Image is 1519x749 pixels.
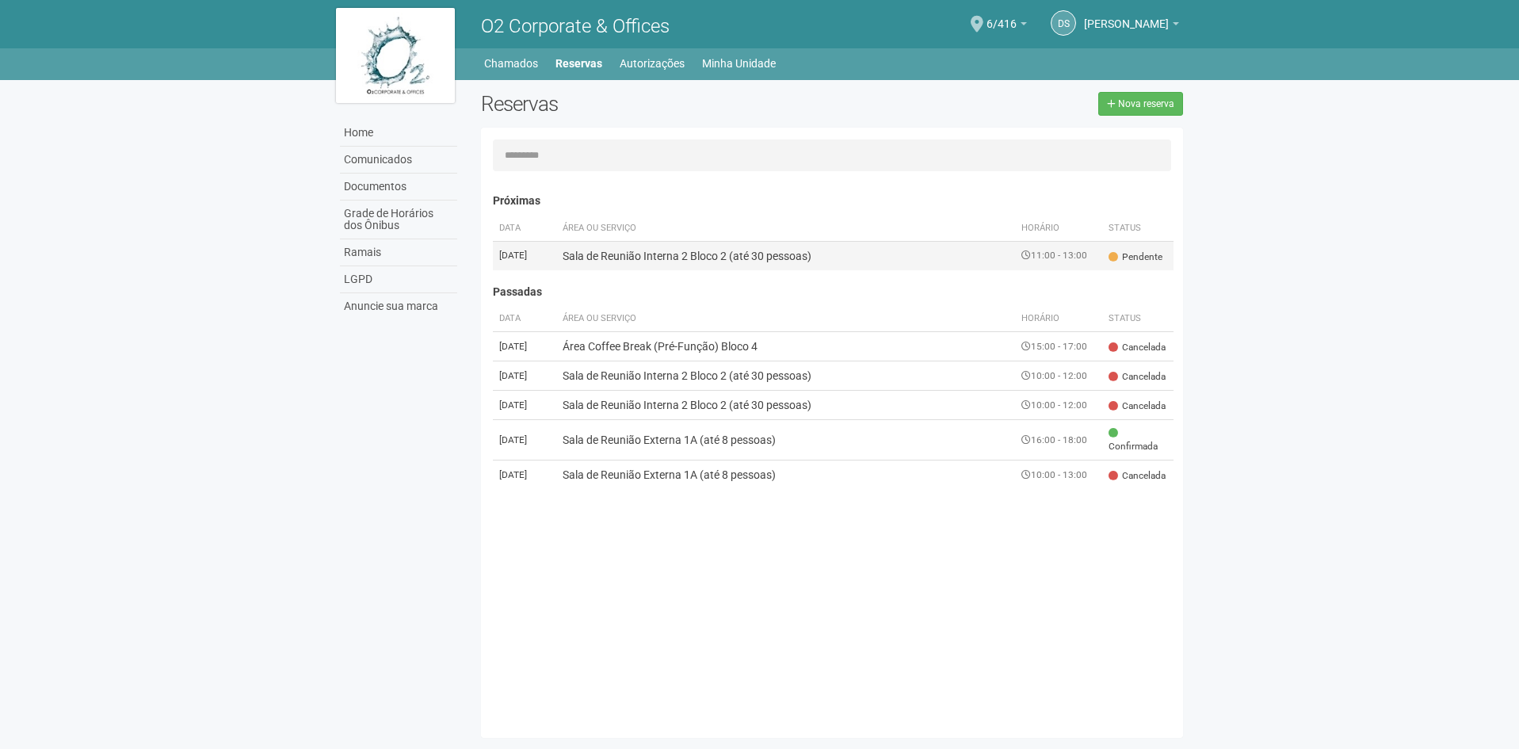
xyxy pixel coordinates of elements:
td: [DATE] [493,241,556,270]
td: Sala de Reunião Externa 1A (até 8 pessoas) [556,420,1016,460]
a: Minha Unidade [702,52,776,75]
span: Confirmada [1109,426,1167,453]
a: Home [340,120,457,147]
a: Reservas [555,52,602,75]
th: Área ou Serviço [556,306,1016,332]
a: Comunicados [340,147,457,174]
a: Chamados [484,52,538,75]
td: 10:00 - 13:00 [1015,460,1102,490]
td: [DATE] [493,361,556,391]
td: [DATE] [493,332,556,361]
span: Cancelada [1109,399,1166,413]
th: Horário [1015,216,1102,242]
a: Documentos [340,174,457,201]
h2: Reservas [481,92,820,116]
td: [DATE] [493,460,556,490]
h4: Passadas [493,286,1174,298]
a: Anuncie sua marca [340,293,457,319]
a: Grade de Horários dos Ônibus [340,201,457,239]
th: Status [1102,216,1174,242]
td: [DATE] [493,391,556,420]
span: O2 Corporate & Offices [481,15,670,37]
span: 6/416 [987,2,1017,30]
td: Sala de Reunião Interna 2 Bloco 2 (até 30 pessoas) [556,391,1016,420]
a: DS [1051,10,1076,36]
td: Sala de Reunião Interna 2 Bloco 2 (até 30 pessoas) [556,361,1016,391]
td: [DATE] [493,420,556,460]
th: Área ou Serviço [556,216,1016,242]
a: [PERSON_NAME] [1084,20,1179,32]
td: 16:00 - 18:00 [1015,420,1102,460]
a: Nova reserva [1098,92,1183,116]
span: Pendente [1109,250,1162,264]
a: Ramais [340,239,457,266]
th: Data [493,216,556,242]
th: Horário [1015,306,1102,332]
th: Data [493,306,556,332]
span: Cancelada [1109,341,1166,354]
span: Cancelada [1109,370,1166,384]
span: Cancelada [1109,469,1166,483]
a: LGPD [340,266,457,293]
span: Nova reserva [1118,98,1174,109]
td: Sala de Reunião Interna 2 Bloco 2 (até 30 pessoas) [556,241,1016,270]
td: 15:00 - 17:00 [1015,332,1102,361]
td: Sala de Reunião Externa 1A (até 8 pessoas) [556,460,1016,490]
td: 10:00 - 12:00 [1015,361,1102,391]
td: 11:00 - 13:00 [1015,241,1102,270]
a: 6/416 [987,20,1027,32]
td: 10:00 - 12:00 [1015,391,1102,420]
th: Status [1102,306,1174,332]
td: Área Coffee Break (Pré-Função) Bloco 4 [556,332,1016,361]
a: Autorizações [620,52,685,75]
h4: Próximas [493,195,1174,207]
span: Daniel Santos [1084,2,1169,30]
img: logo.jpg [336,8,455,103]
